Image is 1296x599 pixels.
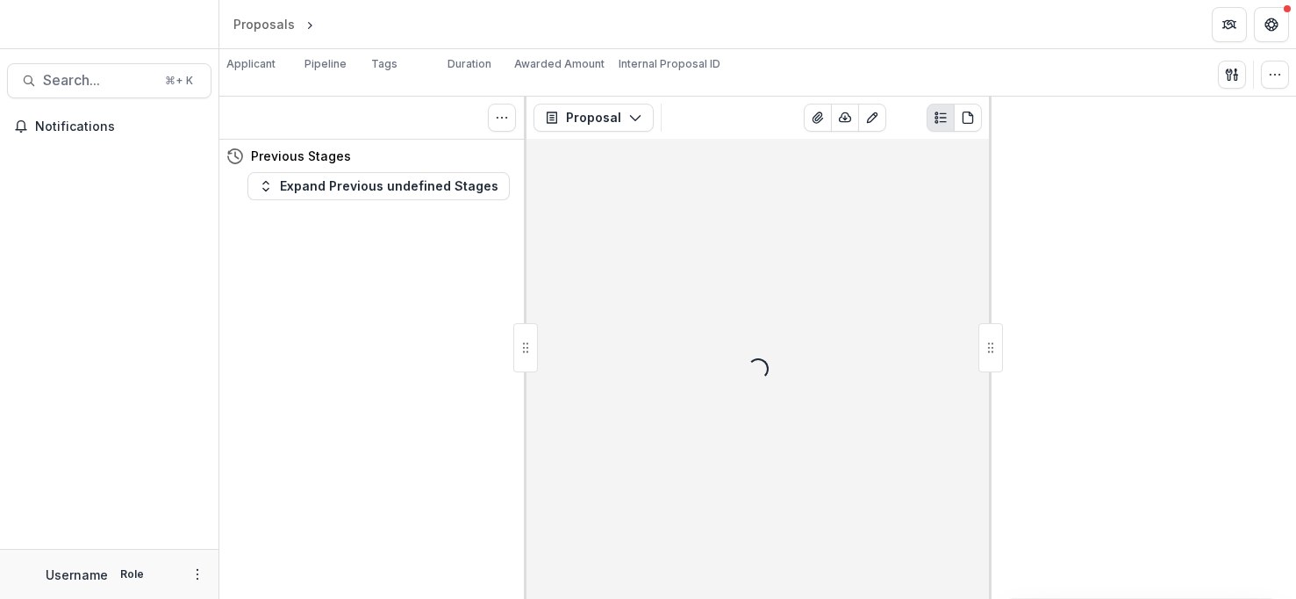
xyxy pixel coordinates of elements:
div: ⌘ + K [161,71,197,90]
button: Notifications [7,112,211,141]
p: Tags [371,56,397,72]
button: Plaintext view [927,104,955,132]
h4: Previous Stages [251,147,351,165]
p: Internal Proposal ID [619,56,720,72]
button: Expand Previous undefined Stages [247,172,510,200]
button: View Attached Files [804,104,832,132]
p: Duration [448,56,491,72]
button: Partners [1212,7,1247,42]
p: Awarded Amount [514,56,605,72]
p: Pipeline [304,56,347,72]
button: PDF view [954,104,982,132]
div: Proposals [233,15,295,33]
button: Proposal [533,104,654,132]
p: Applicant [226,56,276,72]
p: Username [46,566,108,584]
button: Edit as form [858,104,886,132]
button: More [187,564,208,585]
p: Role [115,567,149,582]
button: Search... [7,63,211,98]
nav: breadcrumb [226,11,392,37]
span: Search... [43,72,154,89]
button: Get Help [1254,7,1289,42]
button: Toggle View Cancelled Tasks [488,104,516,132]
a: Proposals [226,11,302,37]
span: Notifications [35,119,204,134]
